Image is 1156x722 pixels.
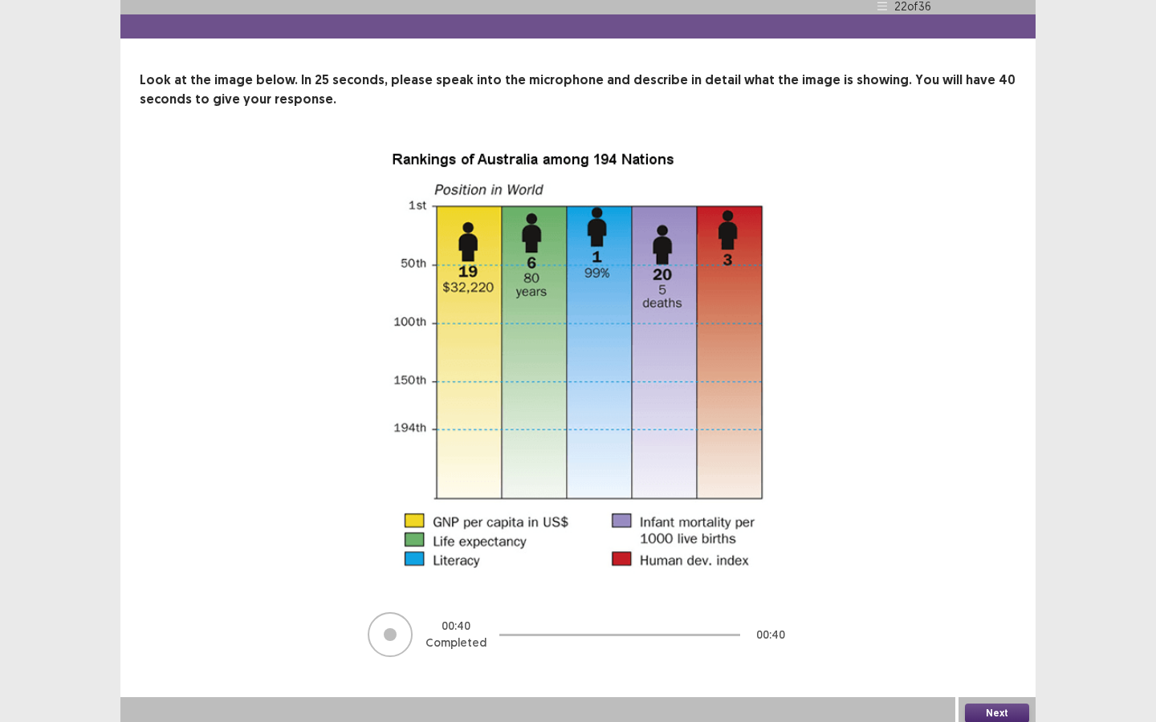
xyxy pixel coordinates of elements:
p: Look at the image below. In 25 seconds, please speak into the microphone and describe in detail w... [140,71,1016,109]
p: Completed [425,635,486,651]
img: image-description [377,148,779,578]
p: 00 : 40 [756,627,785,643]
p: 00 : 40 [442,618,470,635]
